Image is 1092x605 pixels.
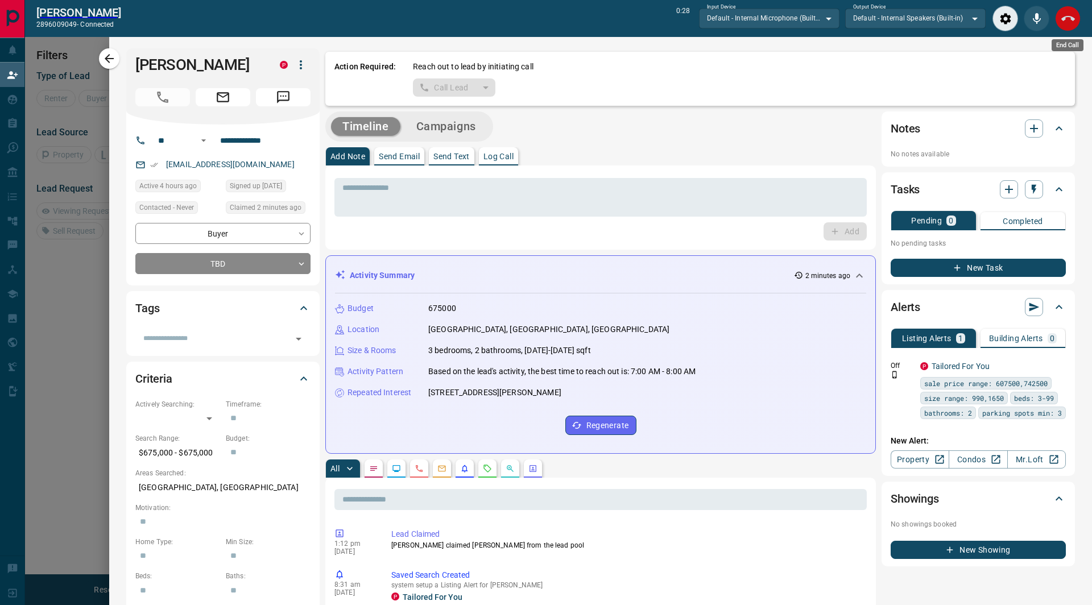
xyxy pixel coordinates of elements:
[428,324,669,335] p: [GEOGRAPHIC_DATA], [GEOGRAPHIC_DATA], [GEOGRAPHIC_DATA]
[891,490,939,508] h2: Showings
[902,334,952,342] p: Listing Alerts
[920,362,928,370] div: property.ca
[334,589,374,596] p: [DATE]
[437,464,446,473] svg: Emails
[428,387,561,399] p: [STREET_ADDRESS][PERSON_NAME]
[805,271,850,281] p: 2 minutes ago
[428,366,696,378] p: Based on the lead's activity, the best time to reach out is: 7:00 AM - 8:00 AM
[891,435,1066,447] p: New Alert:
[891,293,1066,321] div: Alerts
[348,366,403,378] p: Activity Pattern
[924,392,1004,404] span: size range: 990,1650
[565,416,636,435] button: Regenerate
[989,334,1043,342] p: Building Alerts
[135,433,220,444] p: Search Range:
[1052,39,1083,51] div: End Call
[36,19,121,30] p: 2896009049 -
[135,503,311,513] p: Motivation:
[135,253,311,274] div: TBD
[230,202,301,213] span: Claimed 2 minutes ago
[924,407,972,418] span: bathrooms: 2
[699,9,839,28] div: Default - Internal Microphone (Built-in)
[891,259,1066,277] button: New Task
[335,265,866,286] div: Activity Summary2 minutes ago
[334,61,396,97] p: Action Required:
[135,537,220,547] p: Home Type:
[135,399,220,409] p: Actively Searching:
[291,331,307,347] button: Open
[348,302,374,314] p: Budget
[392,464,401,473] svg: Lead Browsing Activity
[139,180,197,192] span: Active 4 hours ago
[924,378,1048,389] span: sale price range: 607500,742500
[413,78,495,97] div: split button
[982,407,1062,418] span: parking spots min: 3
[891,371,899,379] svg: Push Notification Only
[166,160,295,169] a: [EMAIL_ADDRESS][DOMAIN_NAME]
[334,540,374,548] p: 1:12 pm
[528,464,537,473] svg: Agent Actions
[932,362,990,371] a: Tailored For You
[135,180,220,196] div: Tue Aug 12 2025
[1050,334,1054,342] p: 0
[853,3,886,11] label: Output Device
[891,298,920,316] h2: Alerts
[226,537,311,547] p: Min Size:
[348,387,411,399] p: Repeated Interest
[506,464,515,473] svg: Opportunities
[891,149,1066,159] p: No notes available
[891,541,1066,559] button: New Showing
[331,117,400,136] button: Timeline
[891,235,1066,252] p: No pending tasks
[949,217,953,225] p: 0
[139,202,194,213] span: Contacted - Never
[992,6,1018,31] div: Audio Settings
[350,270,415,281] p: Activity Summary
[135,478,311,497] p: [GEOGRAPHIC_DATA], [GEOGRAPHIC_DATA]
[391,540,862,550] p: [PERSON_NAME] claimed [PERSON_NAME] from the lead pool
[707,3,736,11] label: Input Device
[379,152,420,160] p: Send Email
[891,115,1066,142] div: Notes
[676,6,690,31] p: 0:28
[483,464,492,473] svg: Requests
[135,88,190,106] span: Call
[891,360,913,371] p: Off
[403,592,462,602] a: Tailored For You
[958,334,963,342] p: 1
[330,152,365,160] p: Add Note
[391,581,862,589] p: system setup a Listing Alert for [PERSON_NAME]
[1007,450,1066,469] a: Mr.Loft
[348,324,379,335] p: Location
[891,485,1066,512] div: Showings
[197,134,210,147] button: Open
[135,56,263,74] h1: [PERSON_NAME]
[226,433,311,444] p: Budget:
[135,365,311,392] div: Criteria
[391,569,862,581] p: Saved Search Created
[891,176,1066,203] div: Tasks
[230,180,282,192] span: Signed up [DATE]
[135,370,172,388] h2: Criteria
[1055,6,1081,31] div: End Call
[391,592,399,600] div: property.ca
[334,548,374,556] p: [DATE]
[226,180,311,196] div: Fri Oct 06 2023
[150,161,158,169] svg: Email Verified
[891,519,1066,529] p: No showings booked
[415,464,424,473] svg: Calls
[80,20,114,28] span: connected
[483,152,514,160] p: Log Call
[949,450,1007,469] a: Condos
[135,571,220,581] p: Beds:
[330,465,340,473] p: All
[1024,6,1049,31] div: Mute
[433,152,470,160] p: Send Text
[36,6,121,19] h2: [PERSON_NAME]
[280,61,288,69] div: property.ca
[413,61,533,73] p: Reach out to lead by initiating call
[135,468,311,478] p: Areas Searched:
[256,88,311,106] span: Message
[226,399,311,409] p: Timeframe:
[428,345,591,357] p: 3 bedrooms, 2 bathrooms, [DATE]-[DATE] sqft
